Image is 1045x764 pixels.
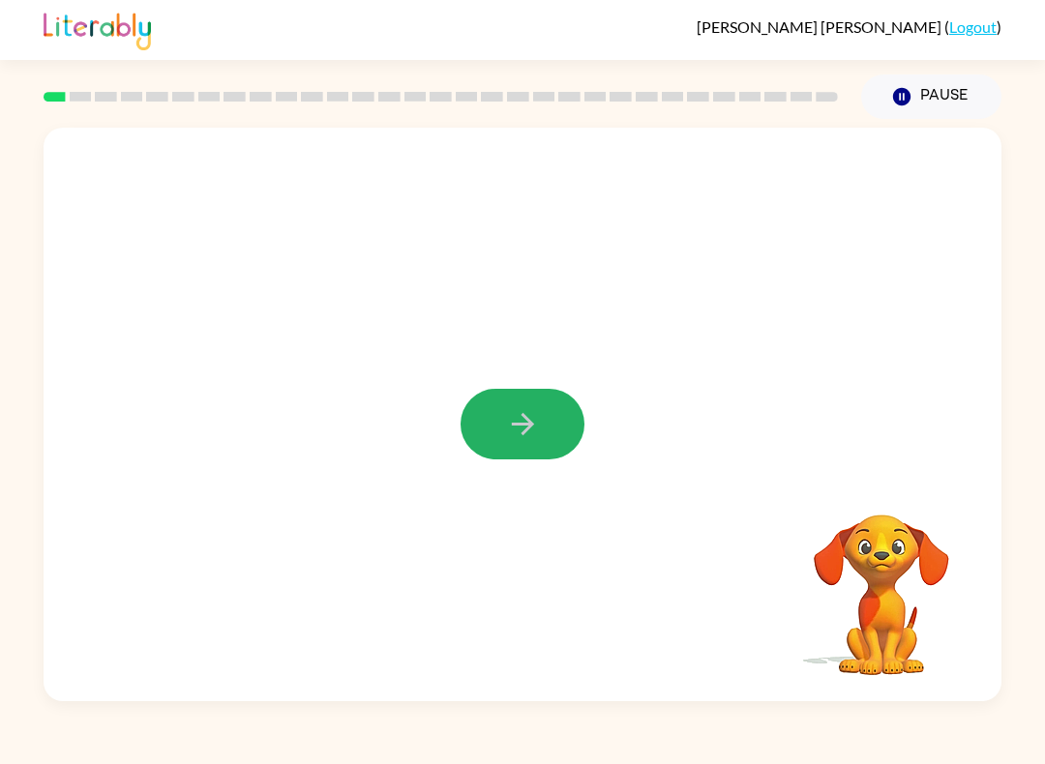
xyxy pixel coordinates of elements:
[949,17,997,36] a: Logout
[785,485,978,678] video: Your browser must support playing .mp4 files to use Literably. Please try using another browser.
[44,8,151,50] img: Literably
[697,17,944,36] span: [PERSON_NAME] [PERSON_NAME]
[861,74,1001,119] button: Pause
[697,17,1001,36] div: ( )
